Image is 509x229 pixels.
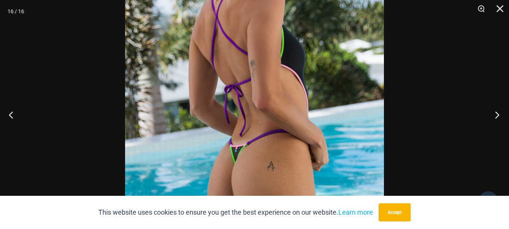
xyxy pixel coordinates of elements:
p: This website uses cookies to ensure you get the best experience on our website. [98,207,373,218]
button: Next [481,96,509,134]
div: 16 / 16 [8,6,24,17]
button: Accept [379,203,411,221]
a: Learn more [338,208,373,216]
